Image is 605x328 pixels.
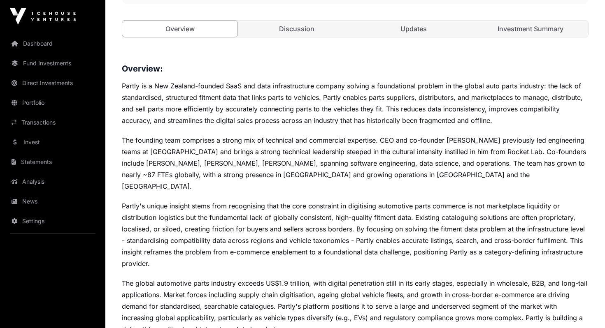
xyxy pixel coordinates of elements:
[7,153,99,171] a: Statements
[7,54,99,72] a: Fund Investments
[473,21,588,37] a: Investment Summary
[7,212,99,230] a: Settings
[7,74,99,92] a: Direct Investments
[122,80,589,126] p: Partly is a New Zealand-founded SaaS and data infrastructure company solving a foundational probl...
[122,20,238,37] a: Overview
[239,21,354,37] a: Discussion
[7,192,99,210] a: News
[122,200,589,269] p: Partly's unique insight stems from recognising that the core constraint in digitising automotive ...
[7,35,99,53] a: Dashboard
[122,21,588,37] nav: Tabs
[7,113,99,132] a: Transactions
[122,134,589,192] p: The founding team comprises a strong mix of technical and commercial expertise. CEO and co-founde...
[7,173,99,191] a: Analysis
[7,94,99,112] a: Portfolio
[7,133,99,151] a: Invest
[564,289,605,328] iframe: Chat Widget
[356,21,471,37] a: Updates
[122,62,589,75] h3: Overview:
[10,8,76,25] img: Icehouse Ventures Logo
